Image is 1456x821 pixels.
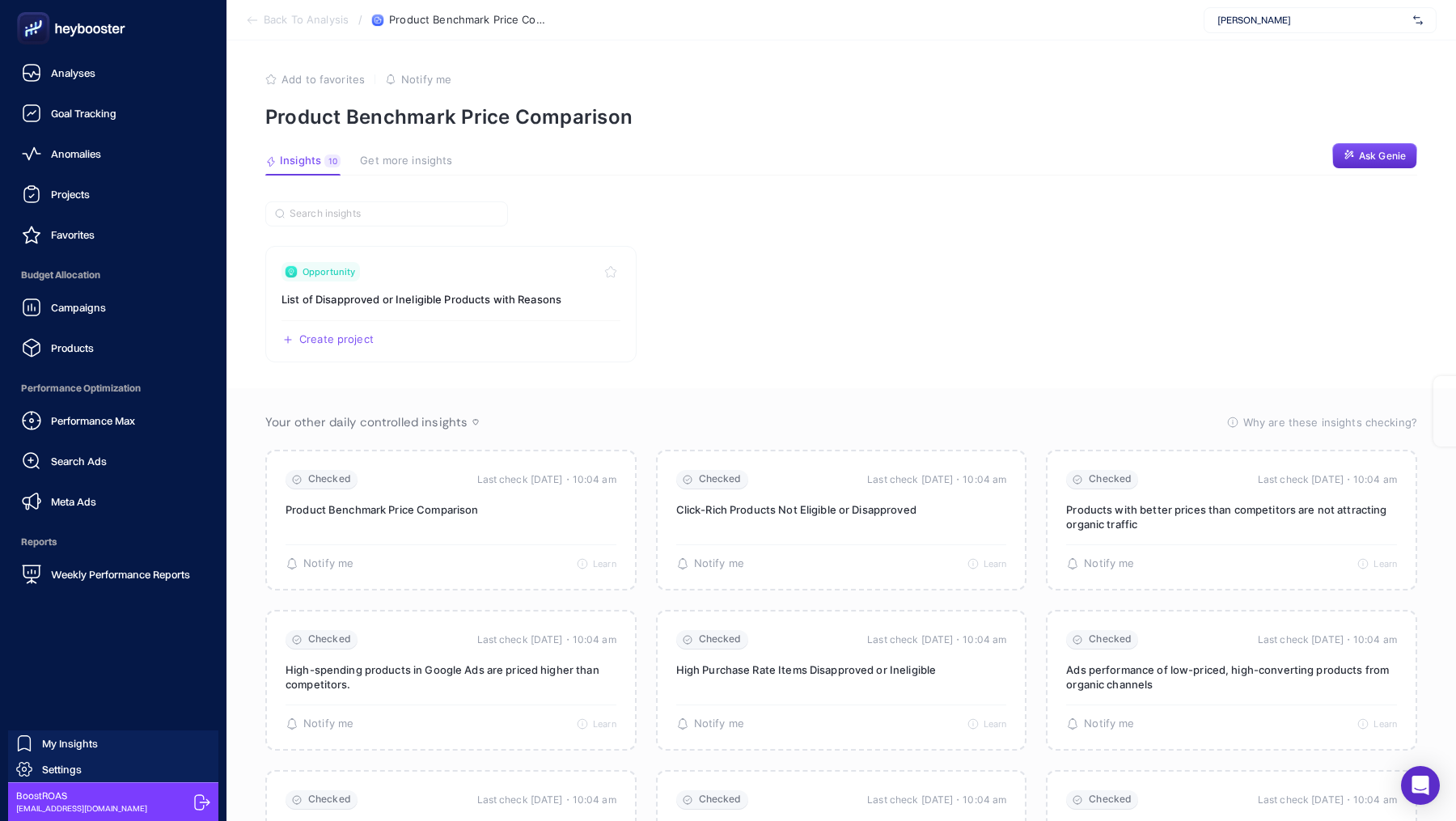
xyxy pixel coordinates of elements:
[1401,766,1440,805] div: Open Intercom Messenger
[13,445,214,477] a: Search Ads
[13,218,214,251] a: Favorites
[477,632,616,648] time: Last check [DATE]・10:04 am
[676,717,744,730] button: Notify me
[1066,557,1134,570] button: Notify me
[1089,793,1132,806] span: Checked
[1413,12,1423,28] img: svg%3e
[358,13,362,26] span: /
[290,208,498,220] input: Search
[477,472,616,488] time: Last check [DATE]・10:04 am
[13,372,214,404] span: Performance Optimization
[281,333,374,346] button: Create a new project based on this insight
[51,568,190,581] span: Weekly Performance Reports
[51,107,116,120] span: Goal Tracking
[694,717,744,730] span: Notify me
[13,57,214,89] a: Analyses
[13,178,214,210] a: Projects
[265,246,637,362] a: View insight titled
[8,730,218,756] a: My Insights
[51,188,90,201] span: Projects
[13,97,214,129] a: Goal Tracking
[308,793,351,806] span: Checked
[1089,473,1132,485] span: Checked
[308,473,351,485] span: Checked
[13,404,214,437] a: Performance Max
[1373,718,1397,730] span: Learn
[51,228,95,241] span: Favorites
[593,558,616,569] span: Learn
[13,526,214,558] span: Reports
[51,414,135,427] span: Performance Max
[286,502,616,517] p: Product Benchmark Price Comparison
[694,557,744,570] span: Notify me
[1217,14,1407,27] span: [PERSON_NAME]
[1084,717,1134,730] span: Notify me
[676,662,1007,677] p: High Purchase Rate Items Disapproved or Ineligible
[265,105,1417,129] p: Product Benchmark Price Comparison
[51,147,101,160] span: Anomalies
[1359,150,1406,163] span: Ask Genie
[577,558,616,569] button: Learn
[13,291,214,324] a: Campaigns
[286,662,616,692] p: High-spending products in Google Ads are priced higher than competitors.
[385,73,451,86] button: Notify me
[1357,718,1397,730] button: Learn
[51,341,94,354] span: Products
[1373,558,1397,569] span: Learn
[699,793,742,806] span: Checked
[281,291,620,307] h3: Insight title
[280,154,321,167] span: Insights
[299,333,374,346] span: Create project
[13,332,214,364] a: Products
[867,792,1006,808] time: Last check [DATE]・10:04 am
[51,301,106,314] span: Campaigns
[13,259,214,291] span: Budget Allocation
[265,246,1417,362] section: Insight Packages
[1066,502,1397,531] p: Products with better prices than competitors are not attracting organic traffic
[51,66,95,79] span: Analyses
[1084,557,1134,570] span: Notify me
[303,557,353,570] span: Notify me
[303,265,355,278] span: Opportunity
[8,756,218,782] a: Settings
[324,154,341,167] div: 10
[676,557,744,570] button: Notify me
[360,154,452,167] span: Get more insights
[51,495,96,508] span: Meta Ads
[286,717,353,730] button: Notify me
[699,473,742,485] span: Checked
[1332,143,1417,169] button: Ask Genie
[1243,414,1417,430] span: Why are these insights checking?
[308,633,351,645] span: Checked
[1089,633,1132,645] span: Checked
[1258,632,1397,648] time: Last check [DATE]・10:04 am
[1357,558,1397,569] button: Learn
[676,502,1007,517] p: Click-Rich Products Not Eligible or Disapproved
[577,718,616,730] button: Learn
[303,717,353,730] span: Notify me
[389,14,551,27] span: Product Benchmark Price Comparison
[265,73,365,86] button: Add to favorites
[286,557,353,570] button: Notify me
[984,718,1007,730] span: Learn
[1258,792,1397,808] time: Last check [DATE]・10:04 am
[281,73,365,86] span: Add to favorites
[265,414,468,430] span: Your other daily controlled insights
[16,802,147,815] span: [EMAIL_ADDRESS][DOMAIN_NAME]
[1066,662,1397,692] p: Ads performance of low-priced, high-converting products from organic channels
[401,73,451,86] span: Notify me
[42,763,82,776] span: Settings
[16,789,147,802] span: BoostROAS
[867,472,1006,488] time: Last check [DATE]・10:04 am
[601,262,620,281] button: Toggle favorite
[967,558,1007,569] button: Learn
[51,455,107,468] span: Search Ads
[967,718,1007,730] button: Learn
[593,718,616,730] span: Learn
[1066,717,1134,730] button: Notify me
[42,737,98,750] span: My Insights
[699,633,742,645] span: Checked
[984,558,1007,569] span: Learn
[1258,472,1397,488] time: Last check [DATE]・10:04 am
[13,558,214,590] a: Weekly Performance Reports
